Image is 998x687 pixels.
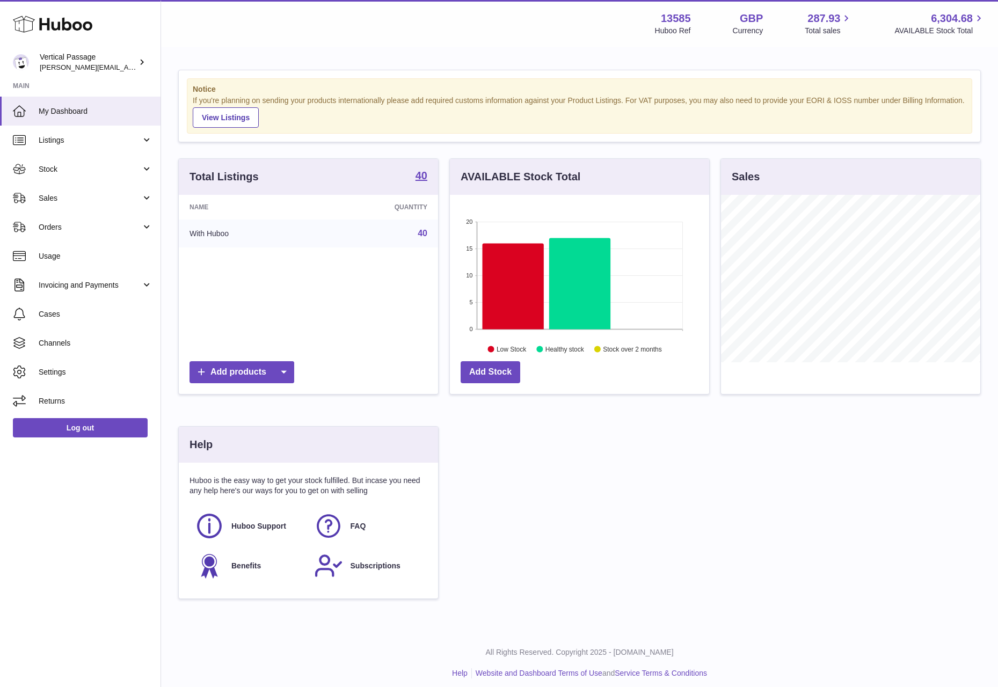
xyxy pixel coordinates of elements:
p: Huboo is the easy way to get your stock fulfilled. But incase you need any help here's our ways f... [190,476,427,496]
strong: Notice [193,84,966,94]
h3: Help [190,437,213,452]
strong: 13585 [661,11,691,26]
p: All Rights Reserved. Copyright 2025 - [DOMAIN_NAME] [170,647,989,657]
a: FAQ [314,511,422,540]
span: Total sales [805,26,853,36]
div: Huboo Ref [655,26,691,36]
span: Usage [39,251,152,261]
span: Listings [39,135,141,145]
span: [PERSON_NAME][EMAIL_ADDRESS][DOMAIN_NAME] [40,63,215,71]
td: With Huboo [179,220,316,247]
span: Subscriptions [351,561,400,571]
a: Service Terms & Conditions [615,669,707,677]
text: Stock over 2 months [603,345,661,353]
span: Returns [39,396,152,406]
text: 5 [469,299,472,305]
strong: 40 [416,170,427,181]
h3: Sales [732,170,760,184]
span: Stock [39,164,141,174]
a: Subscriptions [314,551,422,580]
a: 40 [418,229,427,238]
img: ryan@verticalpassage.com [13,54,29,70]
span: Invoicing and Payments [39,280,141,290]
a: View Listings [193,107,259,128]
span: Cases [39,309,152,319]
a: Add products [190,361,294,383]
span: 6,304.68 [931,11,973,26]
a: Add Stock [461,361,520,383]
text: Healthy stock [545,345,585,353]
a: 287.93 Total sales [805,11,853,36]
div: Currency [733,26,763,36]
a: Website and Dashboard Terms of Use [476,669,602,677]
text: 15 [466,245,472,252]
span: Huboo Support [231,521,286,531]
span: My Dashboard [39,106,152,116]
text: 10 [466,272,472,279]
span: Settings [39,367,152,377]
h3: AVAILABLE Stock Total [461,170,580,184]
a: Benefits [195,551,303,580]
span: Sales [39,193,141,203]
text: 20 [466,218,472,225]
strong: GBP [740,11,763,26]
a: Log out [13,418,148,437]
a: Huboo Support [195,511,303,540]
div: If you're planning on sending your products internationally please add required customs informati... [193,96,966,128]
h3: Total Listings [190,170,259,184]
span: FAQ [351,521,366,531]
th: Name [179,195,316,220]
span: Orders [39,222,141,232]
text: 0 [469,326,472,332]
li: and [472,668,707,678]
a: Help [452,669,468,677]
span: Channels [39,338,152,348]
th: Quantity [316,195,438,220]
a: 6,304.68 AVAILABLE Stock Total [894,11,985,36]
span: AVAILABLE Stock Total [894,26,985,36]
div: Vertical Passage [40,52,136,72]
span: Benefits [231,561,261,571]
a: 40 [416,170,427,183]
span: 287.93 [807,11,840,26]
text: Low Stock [497,345,527,353]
